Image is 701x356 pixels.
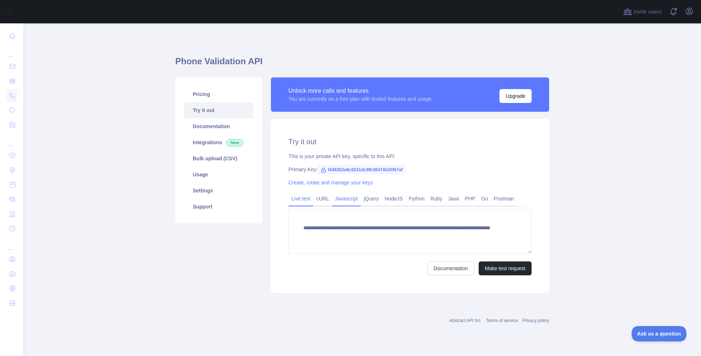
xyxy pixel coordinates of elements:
span: f448362e8c0241dc9fb38474b30f67af [318,164,406,175]
a: Live test [288,193,313,204]
div: ... [6,44,18,58]
a: Bulk upload (CSV) [184,150,253,166]
a: Documentation [428,261,474,275]
a: Privacy policy [522,318,549,323]
div: ... [6,237,18,251]
a: Terms of service [486,318,518,323]
h2: Try it out [288,137,532,147]
a: Try it out [184,102,253,118]
a: Settings [184,183,253,199]
a: cURL [313,193,332,204]
a: Go [478,193,491,204]
a: jQuery [361,193,382,204]
h1: Phone Validation API [175,55,549,73]
button: Invite users [622,6,663,18]
a: NodeJS [382,193,406,204]
a: Abstract API Inc. [449,318,482,323]
a: Pricing [184,86,253,102]
button: Upgrade [499,89,532,103]
span: Invite users [633,8,662,16]
div: This is your private API key, specific to this API. [288,153,532,160]
a: Usage [184,166,253,183]
span: New [226,139,243,146]
a: Postman [491,193,517,204]
button: Make test request [479,261,532,275]
a: Javascript [332,193,361,204]
div: ... [6,133,18,148]
a: Documentation [184,118,253,134]
iframe: Toggle Customer Support [632,326,686,341]
a: Java [445,193,462,204]
div: Unlock more calls and features [288,87,432,95]
a: Support [184,199,253,215]
a: PHP [462,193,478,204]
a: Integrations New [184,134,253,150]
a: Python [406,193,428,204]
div: You are currently on a free plan with limited features and usage [288,95,432,103]
a: Ruby [428,193,445,204]
div: Primary Key: [288,166,532,173]
a: Create, rotate and manage your keys [288,180,373,185]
